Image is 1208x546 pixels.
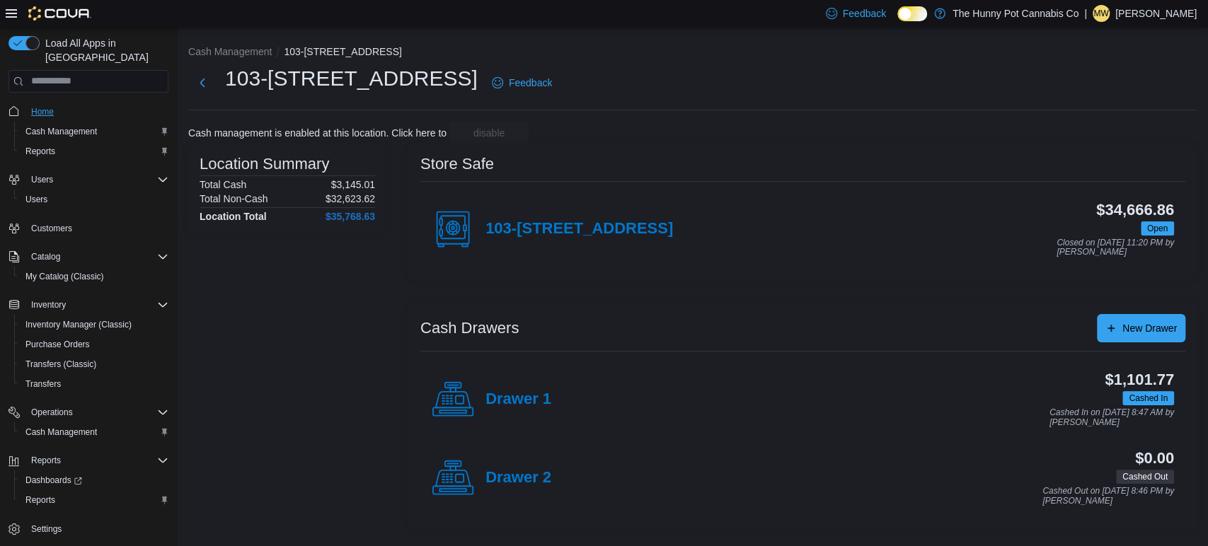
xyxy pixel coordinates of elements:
[14,315,174,335] button: Inventory Manager (Classic)
[14,122,174,141] button: Cash Management
[188,46,272,57] button: Cash Management
[1135,450,1174,467] h3: $0.00
[25,475,82,486] span: Dashboards
[1122,321,1177,335] span: New Drawer
[20,356,168,373] span: Transfers (Classic)
[14,490,174,510] button: Reports
[25,103,59,120] a: Home
[25,126,97,137] span: Cash Management
[14,190,174,209] button: Users
[20,268,110,285] a: My Catalog (Classic)
[20,336,168,353] span: Purchase Orders
[485,469,551,487] h4: Drawer 2
[20,492,168,509] span: Reports
[420,320,519,337] h3: Cash Drawers
[200,156,329,173] h3: Location Summary
[188,69,217,97] button: Next
[20,472,168,489] span: Dashboards
[20,424,168,441] span: Cash Management
[20,376,168,393] span: Transfers
[25,220,78,237] a: Customers
[20,191,53,208] a: Users
[331,179,375,190] p: $3,145.01
[25,378,61,390] span: Transfers
[1115,5,1197,22] p: [PERSON_NAME]
[28,6,91,21] img: Cova
[953,5,1078,22] p: The Hunny Pot Cannabis Co
[14,335,174,354] button: Purchase Orders
[25,404,168,421] span: Operations
[20,143,168,160] span: Reports
[25,452,67,469] button: Reports
[31,174,53,185] span: Users
[1093,5,1108,22] span: MW
[20,356,102,373] a: Transfers (Classic)
[3,247,174,267] button: Catalog
[3,402,174,422] button: Operations
[20,492,61,509] a: Reports
[20,376,67,393] a: Transfers
[1141,221,1174,236] span: Open
[1042,487,1174,506] p: Cashed Out on [DATE] 8:46 PM by [PERSON_NAME]
[14,141,174,161] button: Reports
[188,45,1197,62] nav: An example of EuiBreadcrumbs
[20,316,137,333] a: Inventory Manager (Classic)
[14,470,174,490] a: Dashboards
[897,6,927,21] input: Dark Mode
[188,127,447,139] p: Cash management is enabled at this location. Click here to
[3,518,174,539] button: Settings
[1057,238,1174,257] p: Closed on [DATE] 11:20 PM by [PERSON_NAME]
[3,451,174,470] button: Reports
[25,271,104,282] span: My Catalog (Classic)
[31,523,62,535] span: Settings
[1122,391,1174,405] span: Cashed In
[843,6,886,21] span: Feedback
[25,494,55,506] span: Reports
[485,220,673,238] h4: 103-[STREET_ADDRESS]
[449,122,529,144] button: disable
[14,354,174,374] button: Transfers (Classic)
[1129,392,1168,405] span: Cashed In
[25,296,168,313] span: Inventory
[25,520,168,538] span: Settings
[20,191,168,208] span: Users
[25,194,47,205] span: Users
[20,336,96,353] a: Purchase Orders
[25,452,168,469] span: Reports
[25,521,67,538] a: Settings
[14,267,174,286] button: My Catalog (Classic)
[20,472,88,489] a: Dashboards
[284,46,402,57] button: 103-[STREET_ADDRESS]
[25,248,66,265] button: Catalog
[20,268,168,285] span: My Catalog (Classic)
[25,171,59,188] button: Users
[20,316,168,333] span: Inventory Manager (Classic)
[31,223,72,234] span: Customers
[31,407,73,418] span: Operations
[1084,5,1087,22] p: |
[20,123,103,140] a: Cash Management
[420,156,494,173] h3: Store Safe
[20,424,103,441] a: Cash Management
[31,251,60,262] span: Catalog
[25,359,96,370] span: Transfers (Classic)
[3,170,174,190] button: Users
[1097,314,1185,342] button: New Drawer
[14,422,174,442] button: Cash Management
[509,76,552,90] span: Feedback
[3,218,174,238] button: Customers
[25,103,168,120] span: Home
[31,455,61,466] span: Reports
[1105,371,1174,388] h3: $1,101.77
[25,404,79,421] button: Operations
[1116,470,1174,484] span: Cashed Out
[897,21,898,22] span: Dark Mode
[40,36,168,64] span: Load All Apps in [GEOGRAPHIC_DATA]
[14,374,174,394] button: Transfers
[3,101,174,122] button: Home
[1096,202,1174,219] h3: $34,666.86
[326,193,375,204] p: $32,623.62
[31,106,54,117] span: Home
[473,126,505,140] span: disable
[25,319,132,330] span: Inventory Manager (Classic)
